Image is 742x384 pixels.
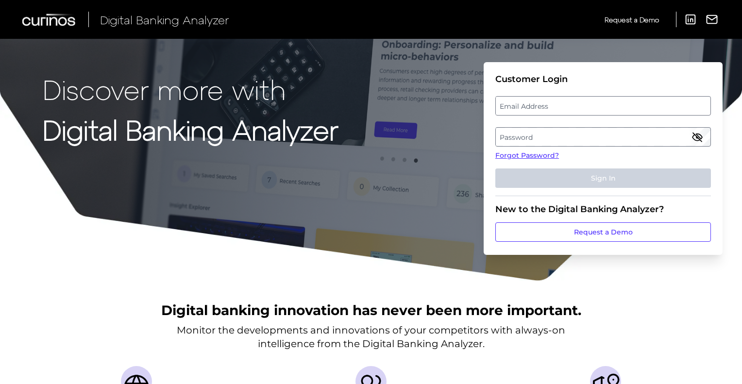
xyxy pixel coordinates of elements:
span: Digital Banking Analyzer [100,13,229,27]
label: Email Address [496,97,710,115]
p: Discover more with [43,74,338,104]
div: Customer Login [495,74,711,84]
strong: Digital Banking Analyzer [43,113,338,146]
img: Curinos [22,14,77,26]
p: Monitor the developments and innovations of your competitors with always-on intelligence from the... [177,323,565,351]
button: Sign In [495,168,711,188]
a: Request a Demo [605,12,659,28]
a: Request a Demo [495,222,711,242]
span: Request a Demo [605,16,659,24]
div: New to the Digital Banking Analyzer? [495,204,711,215]
h2: Digital banking innovation has never been more important. [161,301,581,319]
label: Password [496,128,710,146]
a: Forgot Password? [495,150,711,161]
